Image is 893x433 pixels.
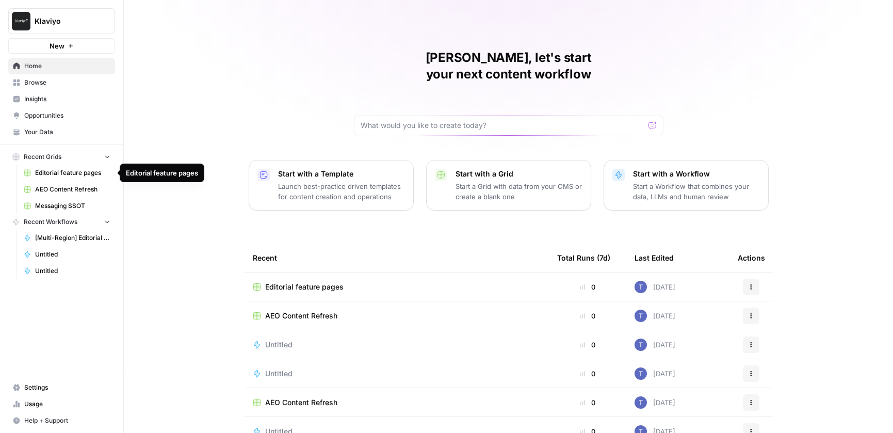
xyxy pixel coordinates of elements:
span: Help + Support [24,416,110,425]
span: Insights [24,94,110,104]
span: AEO Content Refresh [35,185,110,194]
div: [DATE] [635,367,675,380]
a: [Multi-Region] Editorial feature page [19,230,115,246]
button: Help + Support [8,412,115,429]
a: Settings [8,379,115,396]
span: Home [24,61,110,71]
div: 0 [557,397,618,408]
p: Launch best-practice driven templates for content creation and operations [278,181,405,202]
span: Usage [24,399,110,409]
button: New [8,38,115,54]
div: [DATE] [635,281,675,293]
a: Browse [8,74,115,91]
button: Workspace: Klaviyo [8,8,115,34]
div: Actions [738,244,765,272]
div: Last Edited [635,244,674,272]
span: Editorial feature pages [265,282,344,292]
div: [DATE] [635,339,675,351]
a: Home [8,58,115,74]
a: Insights [8,91,115,107]
button: Start with a WorkflowStart a Workflow that combines your data, LLMs and human review [604,160,769,211]
button: Recent Workflows [8,214,115,230]
img: x8yczxid6s1iziywf4pp8m9fenlh [635,281,647,293]
a: Untitled [19,263,115,279]
a: Untitled [19,246,115,263]
span: Messaging SSOT [35,201,110,211]
h1: [PERSON_NAME], let's start your next content workflow [354,50,663,83]
span: New [50,41,64,51]
a: Your Data [8,124,115,140]
div: Editorial feature pages [126,168,198,178]
span: Settings [24,383,110,392]
button: Start with a TemplateLaunch best-practice driven templates for content creation and operations [249,160,414,211]
span: Untitled [35,250,110,259]
span: Untitled [265,368,293,379]
div: Total Runs (7d) [557,244,610,272]
div: [DATE] [635,310,675,322]
span: Your Data [24,127,110,137]
img: x8yczxid6s1iziywf4pp8m9fenlh [635,339,647,351]
span: Recent Workflows [24,217,77,227]
img: x8yczxid6s1iziywf4pp8m9fenlh [635,396,647,409]
input: What would you like to create today? [361,120,644,131]
span: [Multi-Region] Editorial feature page [35,233,110,243]
span: Recent Grids [24,152,61,162]
a: Untitled [253,340,541,350]
a: Editorial feature pages [19,165,115,181]
p: Start with a Grid [456,169,582,179]
div: [DATE] [635,396,675,409]
span: AEO Content Refresh [265,311,337,321]
a: AEO Content Refresh [253,311,541,321]
img: Klaviyo Logo [12,12,30,30]
a: Editorial feature pages [253,282,541,292]
div: 0 [557,311,618,321]
div: 0 [557,282,618,292]
span: Browse [24,78,110,87]
a: Untitled [253,368,541,379]
div: 0 [557,368,618,379]
span: Untitled [35,266,110,276]
span: Untitled [265,340,293,350]
a: AEO Content Refresh [253,397,541,408]
span: Editorial feature pages [35,168,110,178]
a: Messaging SSOT [19,198,115,214]
div: 0 [557,340,618,350]
img: x8yczxid6s1iziywf4pp8m9fenlh [635,367,647,380]
a: Usage [8,396,115,412]
p: Start a Workflow that combines your data, LLMs and human review [633,181,760,202]
a: AEO Content Refresh [19,181,115,198]
button: Start with a GridStart a Grid with data from your CMS or create a blank one [426,160,591,211]
span: Opportunities [24,111,110,120]
span: AEO Content Refresh [265,397,337,408]
a: Opportunities [8,107,115,124]
p: Start with a Workflow [633,169,760,179]
p: Start a Grid with data from your CMS or create a blank one [456,181,582,202]
button: Recent Grids [8,149,115,165]
p: Start with a Template [278,169,405,179]
span: Klaviyo [35,16,97,26]
div: Recent [253,244,541,272]
img: x8yczxid6s1iziywf4pp8m9fenlh [635,310,647,322]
